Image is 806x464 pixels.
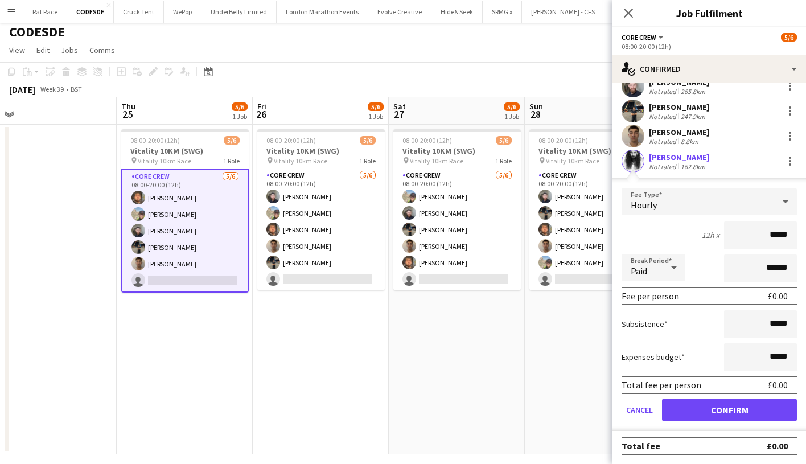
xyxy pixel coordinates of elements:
div: 8.8km [678,137,701,146]
span: Sun [529,101,543,112]
div: Fee per person [622,290,679,302]
a: Comms [85,43,120,58]
div: 247.9km [678,112,708,121]
div: Not rated [649,112,678,121]
button: Evolve Creative [368,1,431,23]
div: Confirmed [612,55,806,83]
span: 08:00-20:00 (12h) [402,136,452,145]
span: 5/6 [232,102,248,111]
button: CODESDE [67,1,114,23]
div: £0.00 [768,379,788,391]
span: 27 [392,108,406,121]
h1: CODESDE [9,23,65,40]
a: View [5,43,30,58]
a: Jobs [56,43,83,58]
div: Total fee [622,440,660,451]
span: Vitality 10km Race [274,157,327,165]
app-job-card: 08:00-20:00 (12h)5/6Vitality 10KM (SWG) Vitality 10km Race1 RoleCore Crew5/608:00-20:00 (12h)[PER... [529,129,657,290]
span: Fri [257,101,266,112]
span: 5/6 [224,136,240,145]
div: [PERSON_NAME] [649,127,709,137]
button: London Marathon Events [277,1,368,23]
span: Vitality 10km Race [546,157,599,165]
span: 5/6 [360,136,376,145]
span: 1 Role [223,157,240,165]
span: Core Crew [622,33,656,42]
div: 1 Job [232,112,247,121]
button: Core Crew [622,33,665,42]
span: 1 Role [495,157,512,165]
div: Not rated [649,87,678,96]
h3: Job Fulfilment [612,6,806,20]
button: Project Power [604,1,662,23]
div: Total fee per person [622,379,701,391]
div: [PERSON_NAME] [649,102,709,112]
a: Edit [32,43,54,58]
button: Hide& Seek [431,1,483,23]
div: BST [71,85,82,93]
div: Not rated [649,162,678,171]
div: [PERSON_NAME] [649,152,709,162]
div: [DATE] [9,84,35,95]
h3: Vitality 10KM (SWG) [393,146,521,156]
app-card-role: Core Crew5/608:00-20:00 (12h)[PERSON_NAME][PERSON_NAME][PERSON_NAME][PERSON_NAME][PERSON_NAME] [393,169,521,290]
app-job-card: 08:00-20:00 (12h)5/6Vitality 10KM (SWG) Vitality 10km Race1 RoleCore Crew5/608:00-20:00 (12h)[PER... [257,129,385,290]
div: 1 Job [504,112,519,121]
span: Hourly [631,199,657,211]
span: 1 Role [359,157,376,165]
span: 5/6 [781,33,797,42]
button: Cancel [622,399,657,421]
label: Subsistence [622,319,668,329]
app-job-card: 08:00-20:00 (12h)5/6Vitality 10KM (SWG) Vitality 10km Race1 RoleCore Crew5/608:00-20:00 (12h)[PER... [121,129,249,293]
span: 5/6 [368,102,384,111]
span: 25 [120,108,135,121]
span: Vitality 10km Race [138,157,191,165]
button: UnderBelly Limited [201,1,277,23]
span: 26 [256,108,266,121]
div: 1 Job [368,112,383,121]
span: Week 39 [38,85,66,93]
span: 08:00-20:00 (12h) [538,136,588,145]
div: 08:00-20:00 (12h) [622,42,797,51]
app-card-role: Core Crew5/608:00-20:00 (12h)[PERSON_NAME][PERSON_NAME][PERSON_NAME][PERSON_NAME][PERSON_NAME] [257,169,385,290]
div: 265.8km [678,87,708,96]
button: Confirm [662,399,797,421]
button: SRMG x [483,1,522,23]
h3: Vitality 10KM (SWG) [257,146,385,156]
span: Vitality 10km Race [410,157,463,165]
span: Sat [393,101,406,112]
div: Not rated [649,137,678,146]
app-card-role: Core Crew5/608:00-20:00 (12h)[PERSON_NAME][PERSON_NAME][PERSON_NAME][PERSON_NAME][PERSON_NAME] [529,169,657,290]
div: £0.00 [767,440,788,451]
button: [PERSON_NAME] - CFS [522,1,604,23]
span: 28 [528,108,543,121]
h3: Vitality 10KM (SWG) [121,146,249,156]
app-job-card: 08:00-20:00 (12h)5/6Vitality 10KM (SWG) Vitality 10km Race1 RoleCore Crew5/608:00-20:00 (12h)[PER... [393,129,521,290]
span: 08:00-20:00 (12h) [266,136,316,145]
div: 162.8km [678,162,708,171]
button: Cruck Tent [114,1,164,23]
button: Rat Race [23,1,67,23]
div: 12h x [702,230,719,240]
app-card-role: Core Crew5/608:00-20:00 (12h)[PERSON_NAME][PERSON_NAME][PERSON_NAME][PERSON_NAME][PERSON_NAME] [121,169,249,293]
label: Expenses budget [622,352,685,362]
h3: Vitality 10KM (SWG) [529,146,657,156]
span: 5/6 [496,136,512,145]
span: 5/6 [504,102,520,111]
span: Paid [631,265,647,277]
span: Comms [89,45,115,55]
span: View [9,45,25,55]
span: Edit [36,45,50,55]
button: WePop [164,1,201,23]
span: Jobs [61,45,78,55]
span: 08:00-20:00 (12h) [130,136,180,145]
span: Thu [121,101,135,112]
div: £0.00 [768,290,788,302]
